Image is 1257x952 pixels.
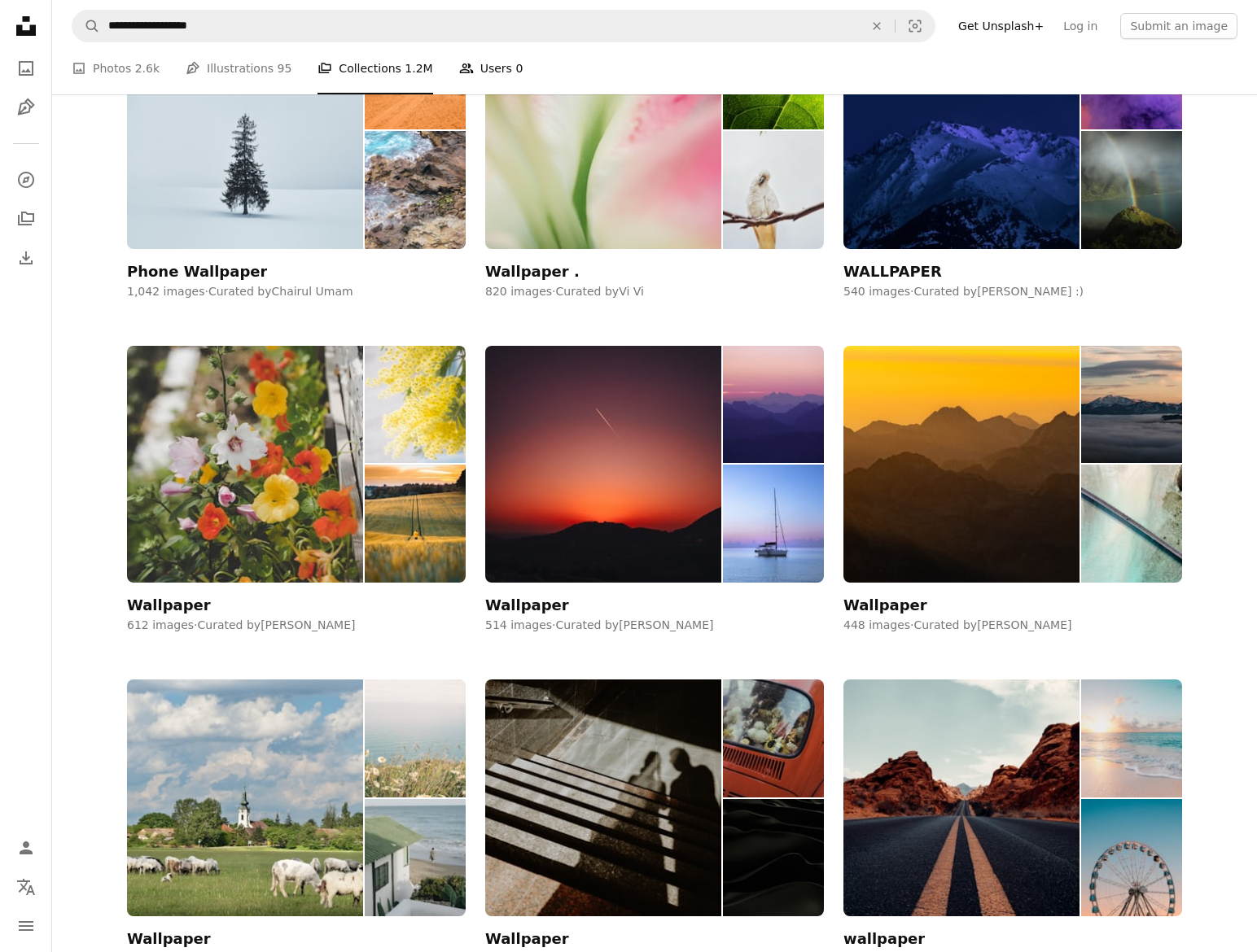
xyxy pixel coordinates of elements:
[843,12,1080,249] img: photo-1592593043711-43fcea20372e
[843,618,1182,634] div: 448 images · Curated by [PERSON_NAME]
[278,59,292,77] span: 95
[127,346,466,614] a: Wallpaper
[485,284,824,300] div: 820 images · Curated by Vi Vi
[1081,465,1182,583] img: photo-1750848299202-a95856df3be7
[485,929,569,949] div: Wallpaper
[10,52,42,85] a: Photos
[843,929,925,949] div: wallpaper
[1081,346,1182,464] img: photo-1751182475956-1ced7a5f474f
[186,42,291,94] a: Illustrations 95
[365,131,466,249] img: photo-1639786882119-ef0b48ac0ad0
[843,12,1182,280] a: WALLPAPER
[127,262,267,282] div: Phone Wallpaper
[1120,13,1237,39] button: Submit an image
[485,12,824,280] a: Wallpaper .
[72,42,160,94] a: Photos 2.6k
[485,596,569,615] div: Wallpaper
[843,596,927,615] div: Wallpaper
[365,465,466,583] img: photo-1528280469494-bc0421abebab
[10,910,42,942] button: Menu
[896,11,935,41] button: Visual search
[127,596,211,615] div: Wallpaper
[948,13,1053,39] a: Get Unsplash+
[723,799,824,917] img: premium_photo-1666557390174-8296736eb3cf
[365,679,466,797] img: photo-1713189005053-e38b1b88ac4a
[485,679,721,916] img: premium_photo-1752692597995-89fc6f92147a
[843,679,1080,916] img: photo-1582520632092-410a5f4baa95
[10,10,42,46] a: Home — Unsplash
[843,679,1182,947] a: wallpaper
[127,284,466,300] div: 1,042 images · Curated by Chairul Umam
[72,11,100,41] button: Search Unsplash
[515,59,523,77] span: 0
[843,346,1080,583] img: photo-1749497683202-d3073573d996
[723,346,824,464] img: photo-1694507482314-a429436d4a0a
[127,929,211,949] div: Wallpaper
[127,679,466,947] a: Wallpaper
[127,12,363,249] img: photo-1739536176048-caa7190dba66
[10,832,42,864] a: Log in / Sign up
[365,346,466,464] img: photo-1521287329847-ec334c5517fe
[843,346,1182,614] a: Wallpaper
[459,42,523,94] a: Users 0
[723,131,824,249] img: photo-1736139433599-5acc5c722156
[485,679,824,947] a: Wallpaper
[135,59,160,77] span: 2.6k
[485,618,824,634] div: 514 images · Curated by [PERSON_NAME]
[127,346,363,583] img: photo-1536235918060-dd0b5d3d0dda
[843,284,1182,300] div: 540 images · Curated by [PERSON_NAME] :)
[10,164,42,196] a: Explore
[365,799,466,917] img: photo-1589155435195-e880ef0f7d30
[10,91,42,124] a: Illustrations
[1081,131,1182,249] img: photo-1643483698945-a5b5f5209fc4
[723,465,824,583] img: photo-1694634504060-048705af2f73
[127,12,466,280] a: Phone Wallpaper
[485,262,580,282] div: Wallpaper .
[843,262,942,282] div: WALLPAPER
[1053,13,1107,39] a: Log in
[127,679,363,916] img: premium_photo-1664302490195-8928e65ed3a8
[485,12,721,249] img: photo-1712231991180-b6c9d0960673
[10,871,42,903] button: Language
[485,346,824,614] a: Wallpaper
[10,203,42,235] a: Collections
[72,10,935,42] form: Find visuals sitewide
[485,346,721,583] img: photo-1694120341137-182907e87f67
[723,679,824,797] img: photo-1753007644848-78eda6802c98
[127,618,466,634] div: 612 images · Curated by [PERSON_NAME]
[10,242,42,274] a: Download History
[859,11,895,41] button: Clear
[1081,799,1182,917] img: photo-1551967768-21c47cafe6da
[1081,679,1182,797] img: photo-1507525428034-b723cf961d3e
